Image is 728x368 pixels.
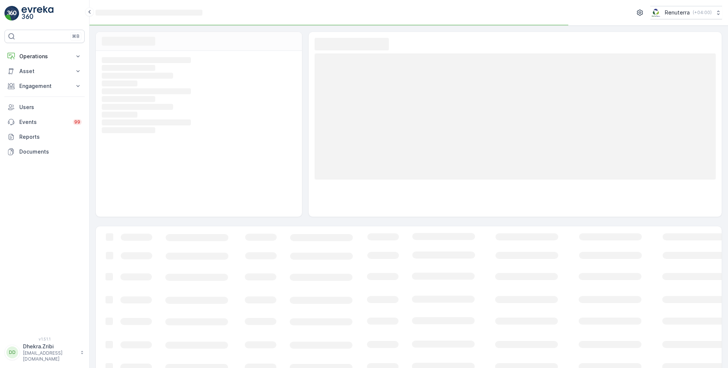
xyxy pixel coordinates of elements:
button: DDDhekra.Zribi[EMAIL_ADDRESS][DOMAIN_NAME] [4,343,85,362]
p: ( +04:00 ) [693,10,712,16]
button: Asset [4,64,85,79]
a: Reports [4,129,85,144]
p: Renuterra [665,9,690,16]
p: 99 [74,119,80,125]
img: logo_light-DOdMpM7g.png [22,6,53,21]
span: v 1.51.1 [4,337,85,341]
p: Dhekra.Zribi [23,343,77,350]
p: Reports [19,133,82,141]
a: Events99 [4,115,85,129]
p: Engagement [19,82,70,90]
p: Users [19,103,82,111]
a: Users [4,100,85,115]
p: ⌘B [72,33,79,39]
button: Operations [4,49,85,64]
p: Events [19,118,68,126]
a: Documents [4,144,85,159]
p: Operations [19,53,70,60]
img: Screenshot_2024-07-26_at_13.33.01.png [650,9,662,17]
div: DD [6,346,18,358]
p: Documents [19,148,82,155]
p: [EMAIL_ADDRESS][DOMAIN_NAME] [23,350,77,362]
img: logo [4,6,19,21]
button: Renuterra(+04:00) [650,6,722,19]
p: Asset [19,68,70,75]
button: Engagement [4,79,85,93]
